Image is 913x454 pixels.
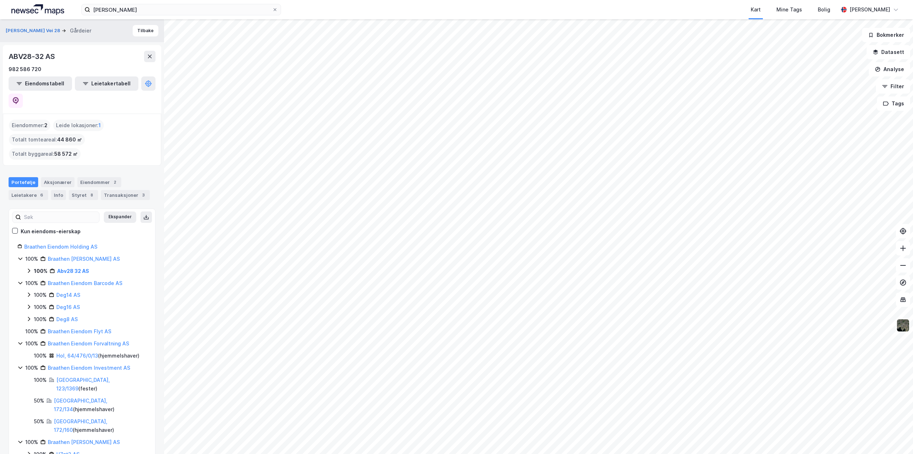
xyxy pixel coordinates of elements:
a: Braathen Eiendom Forvaltning AS [48,340,129,346]
div: ABV28-32 AS [9,51,56,62]
span: 2 [44,121,47,130]
a: [GEOGRAPHIC_DATA], 123/1369 [56,377,110,391]
div: Kart [751,5,761,14]
div: 982 586 720 [9,65,41,74]
a: Deg16 AS [56,304,80,310]
div: Totalt tomteareal : [9,134,85,145]
div: Portefølje [9,177,38,187]
span: 44 860 ㎡ [57,135,82,144]
div: Eiendommer : [9,120,50,131]
div: 2 [111,179,118,186]
div: Transaksjoner [101,190,150,200]
div: Kun eiendoms-eierskap [21,227,81,236]
div: 100% [25,339,38,348]
div: Totalt byggareal : [9,148,81,160]
button: Tags [877,96,910,111]
a: Braathen Eiendom Flyt AS [48,328,111,334]
a: Deg8 AS [56,316,78,322]
input: Søk [21,212,99,223]
div: 100% [34,303,47,311]
div: Leide lokasjoner : [53,120,104,131]
div: Mine Tags [776,5,802,14]
button: Bokmerker [862,28,910,42]
div: 100% [34,351,47,360]
button: Ekspander [104,211,136,223]
div: 100% [25,255,38,263]
div: 100% [34,291,47,299]
div: ( hjemmelshaver ) [56,351,139,360]
div: 100% [25,279,38,288]
div: ( hjemmelshaver ) [54,396,147,414]
a: Braathen Eiendom Holding AS [24,244,97,250]
img: logo.a4113a55bc3d86da70a041830d287a7e.svg [11,4,64,15]
a: Abv28 32 AS [57,268,89,274]
img: 9k= [896,319,910,332]
button: Datasett [867,45,910,59]
button: Filter [876,79,910,94]
a: [GEOGRAPHIC_DATA], 172/160 [54,418,107,433]
a: Braathen [PERSON_NAME] AS [48,439,120,445]
a: Deg14 AS [56,292,80,298]
div: 100% [34,376,47,384]
button: Eiendomstabell [9,76,72,91]
button: Tilbake [133,25,158,36]
div: Leietakere [9,190,48,200]
iframe: Chat Widget [877,420,913,454]
a: Hol, 64/476/0/13 [56,353,98,359]
div: 100% [34,267,47,275]
span: 58 572 ㎡ [54,150,78,158]
a: [GEOGRAPHIC_DATA], 172/134 [54,398,107,412]
div: ( fester ) [56,376,147,393]
div: 100% [25,364,38,372]
div: 100% [25,327,38,336]
a: Braathen Eiendom Barcode AS [48,280,122,286]
div: 100% [25,438,38,446]
a: Braathen Eiendom Investment AS [48,365,130,371]
a: Braathen [PERSON_NAME] AS [48,256,120,262]
div: 100% [34,315,47,324]
div: Info [51,190,66,200]
div: [PERSON_NAME] [850,5,890,14]
button: Leietakertabell [75,76,138,91]
button: Analyse [869,62,910,76]
div: 8 [88,191,95,199]
button: [PERSON_NAME] Vei 28 [6,27,62,34]
div: 3 [140,191,147,199]
div: 6 [38,191,45,199]
div: Aksjonærer [41,177,75,187]
div: ( hjemmelshaver ) [54,417,147,434]
div: 50% [34,417,44,426]
div: Eiendommer [77,177,121,187]
div: 50% [34,396,44,405]
input: Søk på adresse, matrikkel, gårdeiere, leietakere eller personer [90,4,272,15]
div: Styret [69,190,98,200]
span: 1 [98,121,101,130]
div: Bolig [818,5,830,14]
div: Gårdeier [70,26,91,35]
